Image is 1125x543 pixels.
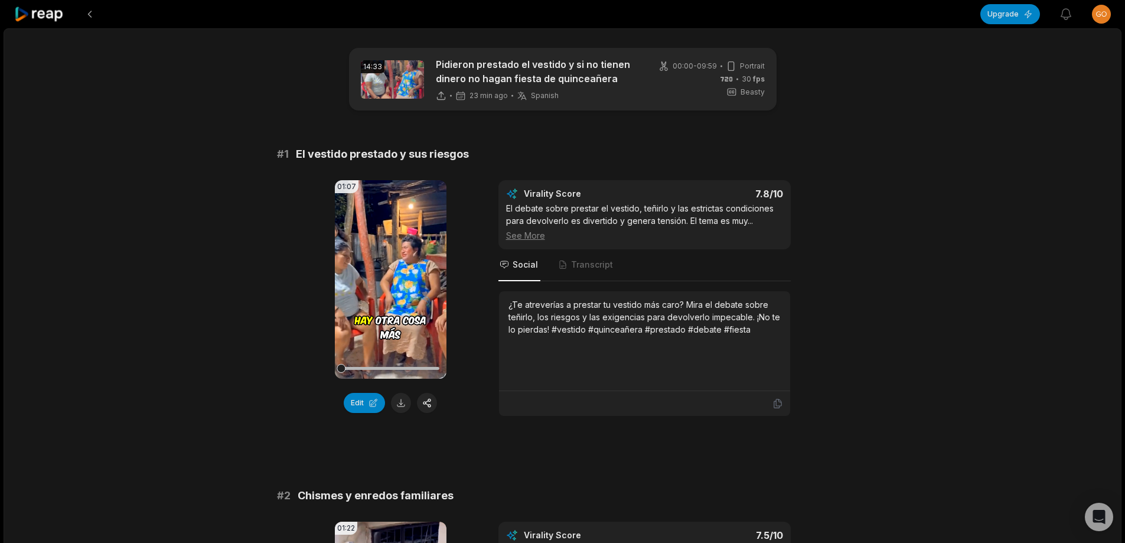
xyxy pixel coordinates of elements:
span: 00:00 - 09:59 [673,61,717,71]
span: Transcript [571,259,613,271]
span: fps [753,74,765,83]
div: 7.8 /10 [656,188,783,200]
span: Spanish [531,91,559,100]
span: Chismes y enredos familiares [298,487,454,504]
span: # 1 [277,146,289,162]
button: Edit [344,393,385,413]
span: El vestido prestado y sus riesgos [296,146,469,162]
span: 23 min ago [469,91,508,100]
div: El debate sobre prestar el vestido, teñirlo y las estrictas condiciones para devolverlo es divert... [506,202,783,242]
nav: Tabs [498,249,791,281]
div: See More [506,229,783,242]
div: Virality Score [524,188,651,200]
div: ¿Te atreverías a prestar tu vestido más caro? Mira el debate sobre teñirlo, los riesgos y las exi... [508,298,781,336]
span: 30 [742,74,765,84]
div: 14:33 [361,60,384,73]
span: # 2 [277,487,291,504]
span: Portrait [740,61,765,71]
span: Beasty [741,87,765,97]
div: Virality Score [524,529,651,541]
button: Upgrade [980,4,1040,24]
video: Your browser does not support mp4 format. [335,180,446,379]
div: Open Intercom Messenger [1085,503,1113,531]
p: Pidieron prestado el vestido y si no tienen dinero no hagan fiesta de quinceañera [436,57,640,86]
div: 7.5 /10 [656,529,783,541]
span: Social [513,259,538,271]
